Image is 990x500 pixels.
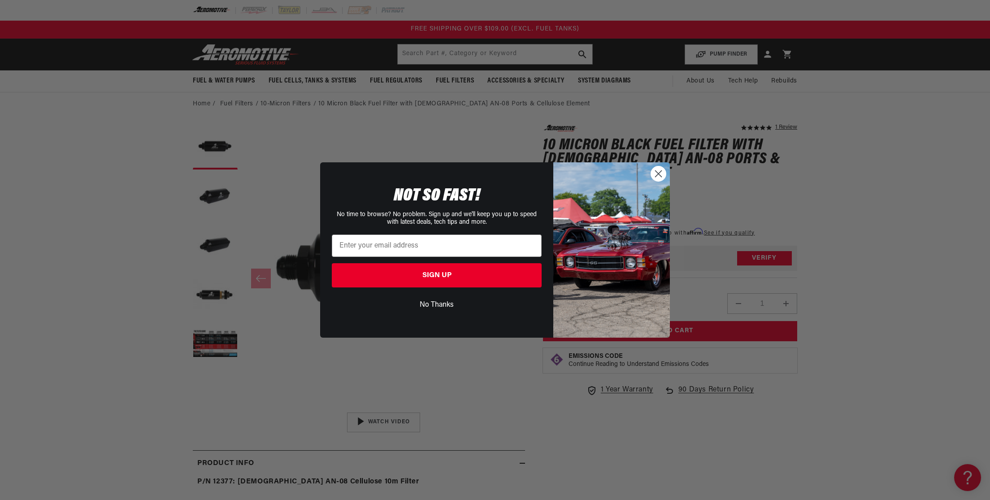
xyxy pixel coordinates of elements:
button: Close dialog [651,166,666,182]
button: SIGN UP [332,263,542,287]
img: 85cdd541-2605-488b-b08c-a5ee7b438a35.jpeg [553,162,670,337]
input: Enter your email address [332,235,542,257]
span: NOT SO FAST! [394,187,480,205]
span: No time to browse? No problem. Sign up and we'll keep you up to speed with latest deals, tech tip... [337,211,537,226]
button: No Thanks [332,296,542,313]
